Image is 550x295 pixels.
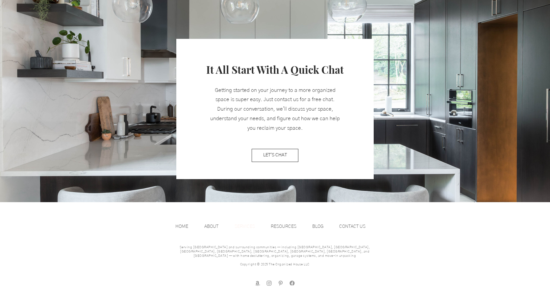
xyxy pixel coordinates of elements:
[336,222,378,231] a: CONTACT US
[252,149,298,162] a: LET'S CHAT
[201,222,222,231] p: ABOUT
[231,222,267,231] a: SERVICES
[267,222,309,231] a: RESOURCES
[210,88,340,131] span: Getting started on your journey to a more organized space is super easy. Just contact us for a fr...
[231,222,258,231] p: SERVICES
[254,280,261,286] img: amazon store front
[172,222,378,231] nav: Site
[254,280,295,286] ul: Social Bar
[201,222,231,231] a: ABOUT
[336,222,369,231] p: CONTACT US
[277,280,284,286] img: Pinterest
[267,222,300,231] p: RESOURCES
[309,222,327,231] p: BLOG
[172,222,201,231] a: HOME
[180,246,370,257] span: Serving [GEOGRAPHIC_DATA] and surrounding communities — including [GEOGRAPHIC_DATA], [GEOGRAPHIC_...
[240,263,310,266] span: Copyright © 2025 The Organized House LLC
[263,152,287,159] span: LET'S CHAT
[289,280,295,286] img: facebook
[194,63,356,77] h3: It All Start With A Quick Chat
[309,222,336,231] a: BLOG
[266,280,272,286] img: Instagram
[172,222,191,231] p: HOME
